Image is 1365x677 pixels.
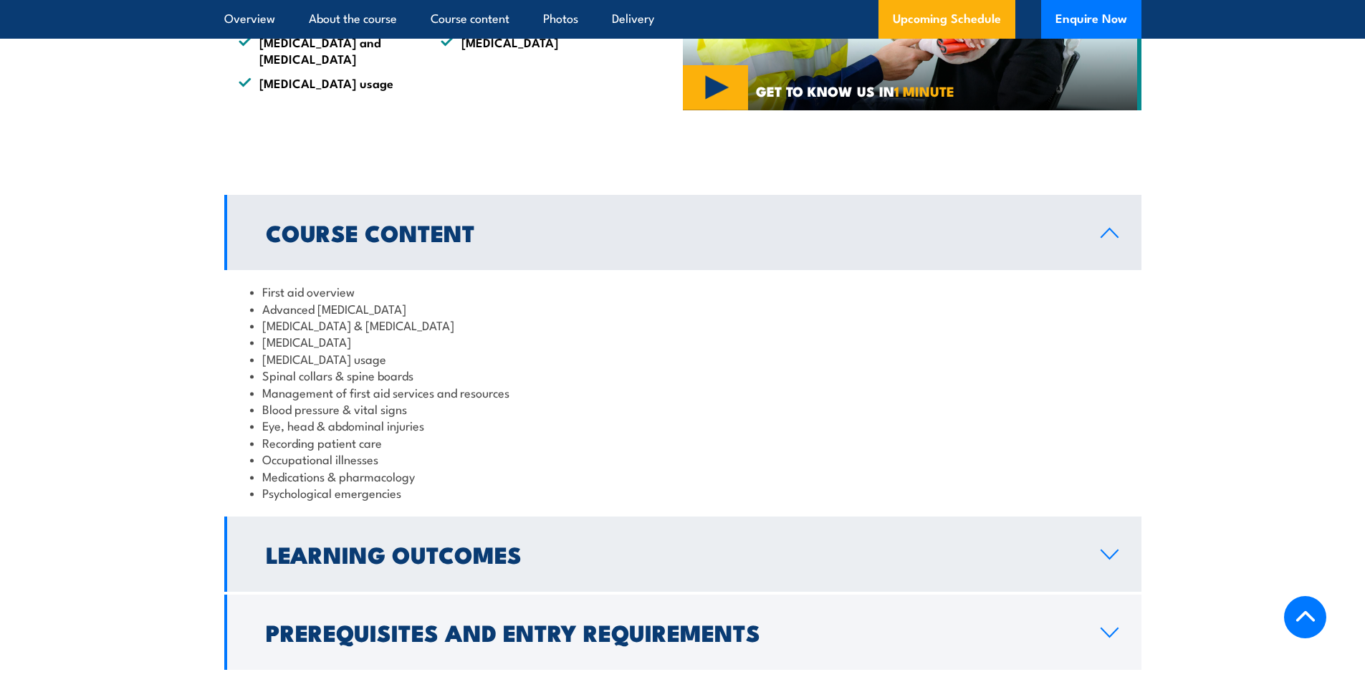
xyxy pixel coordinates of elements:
[250,451,1116,467] li: Occupational illnesses
[250,283,1116,299] li: First aid overview
[266,544,1078,564] h2: Learning Outcomes
[250,300,1116,317] li: Advanced [MEDICAL_DATA]
[224,595,1141,670] a: Prerequisites and Entry Requirements
[250,434,1116,451] li: Recording patient care
[224,195,1141,270] a: Course Content
[250,384,1116,400] li: Management of first aid services and resources
[250,400,1116,417] li: Blood pressure & vital signs
[250,468,1116,484] li: Medications & pharmacology
[894,80,954,101] strong: 1 MINUTE
[250,317,1116,333] li: [MEDICAL_DATA] & [MEDICAL_DATA]
[224,517,1141,592] a: Learning Outcomes
[250,484,1116,501] li: Psychological emergencies
[239,34,415,67] li: [MEDICAL_DATA] and [MEDICAL_DATA]
[266,222,1078,242] h2: Course Content
[239,75,415,91] li: [MEDICAL_DATA] usage
[441,34,617,67] li: [MEDICAL_DATA]
[250,417,1116,433] li: Eye, head & abdominal injuries
[756,85,954,97] span: GET TO KNOW US IN
[250,367,1116,383] li: Spinal collars & spine boards
[266,622,1078,642] h2: Prerequisites and Entry Requirements
[250,333,1116,350] li: [MEDICAL_DATA]
[250,350,1116,367] li: [MEDICAL_DATA] usage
